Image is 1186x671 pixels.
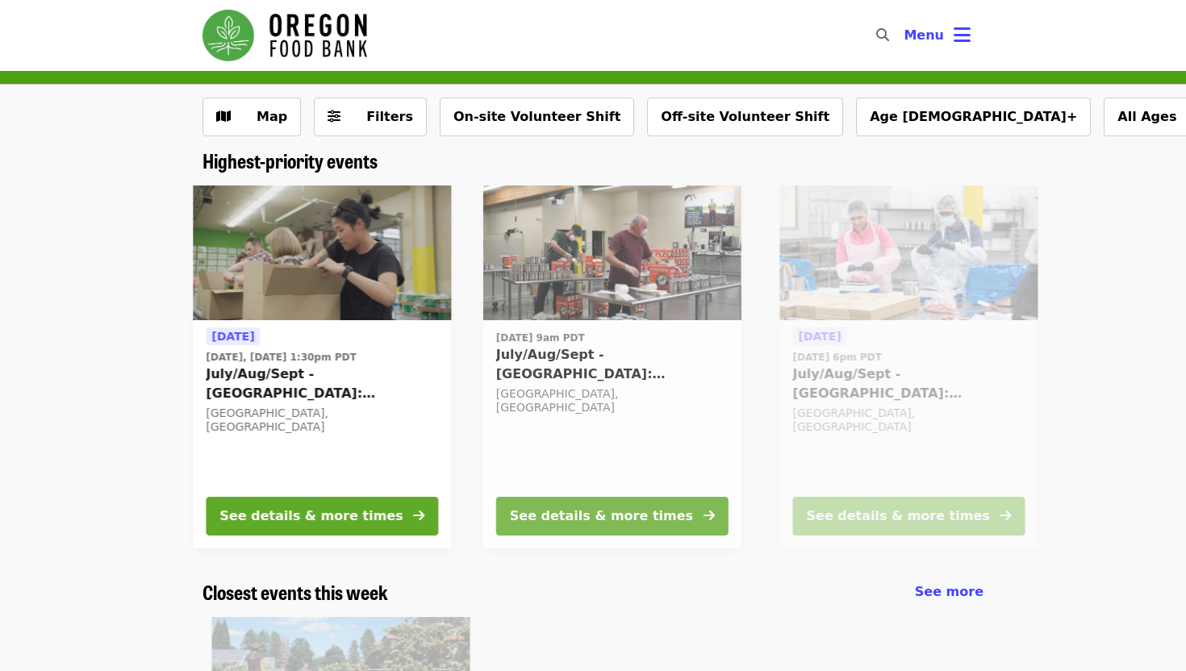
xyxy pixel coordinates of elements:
div: Closest events this week [190,581,996,604]
i: search icon [876,27,889,43]
button: Off-site Volunteer Shift [647,98,843,136]
div: See details & more times [219,506,403,526]
a: See details for "July/Aug/Sept - Portland: Repack/Sort (age 8+)" [193,185,451,548]
button: Show map view [203,98,301,136]
a: Closest events this week [203,581,388,604]
div: See details & more times [806,506,989,526]
div: [GEOGRAPHIC_DATA], [GEOGRAPHIC_DATA] [206,406,438,434]
time: [DATE], [DATE] 1:30pm PDT [206,350,356,365]
span: Highest-priority events [203,146,378,174]
i: arrow-right icon [413,508,424,523]
img: Oregon Food Bank - Home [203,10,367,61]
img: July/Aug/Sept - Portland: Repack/Sort (age 8+) organized by Oregon Food Bank [193,185,451,321]
span: Filters [366,109,413,124]
span: See more [915,584,983,599]
img: July/Aug/Sept - Portland: Repack/Sort (age 16+) organized by Oregon Food Bank [483,185,741,321]
i: arrow-right icon [704,508,715,523]
button: See details & more times [206,497,438,536]
span: July/Aug/Sept - [GEOGRAPHIC_DATA]: Repack/Sort (age [DEMOGRAPHIC_DATA]+) [792,365,1025,403]
input: Search [899,16,912,55]
i: bars icon [954,23,971,47]
i: arrow-right icon [1000,508,1011,523]
span: July/Aug/Sept - [GEOGRAPHIC_DATA]: Repack/Sort (age [DEMOGRAPHIC_DATA]+) [206,365,438,403]
div: See details & more times [510,506,693,526]
a: See details for "July/Aug/Sept - Portland: Repack/Sort (age 16+)" [483,185,741,548]
span: July/Aug/Sept - [GEOGRAPHIC_DATA]: Repack/Sort (age [DEMOGRAPHIC_DATA]+) [496,345,729,384]
button: Age [DEMOGRAPHIC_DATA]+ [856,98,1091,136]
a: See more [915,582,983,602]
i: map icon [216,109,231,124]
time: [DATE] 6pm PDT [792,350,881,365]
div: [GEOGRAPHIC_DATA], [GEOGRAPHIC_DATA] [792,406,1025,434]
span: Menu [904,27,944,43]
i: sliders-h icon [328,109,340,124]
button: Toggle account menu [891,16,983,55]
a: Highest-priority events [203,149,378,173]
span: [DATE] [798,330,841,343]
button: Filters (0 selected) [314,98,427,136]
button: See details & more times [792,497,1025,536]
button: See details & more times [496,497,729,536]
img: July/Aug/Sept - Beaverton: Repack/Sort (age 10+) organized by Oregon Food Bank [779,185,1038,321]
div: Highest-priority events [190,149,996,173]
div: [GEOGRAPHIC_DATA], [GEOGRAPHIC_DATA] [496,387,729,415]
span: Closest events this week [203,577,388,606]
a: See details for "July/Aug/Sept - Beaverton: Repack/Sort (age 10+)" [779,185,1038,548]
button: On-site Volunteer Shift [440,98,634,136]
span: Map [257,109,287,124]
span: [DATE] [211,330,254,343]
time: [DATE] 9am PDT [496,331,585,345]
